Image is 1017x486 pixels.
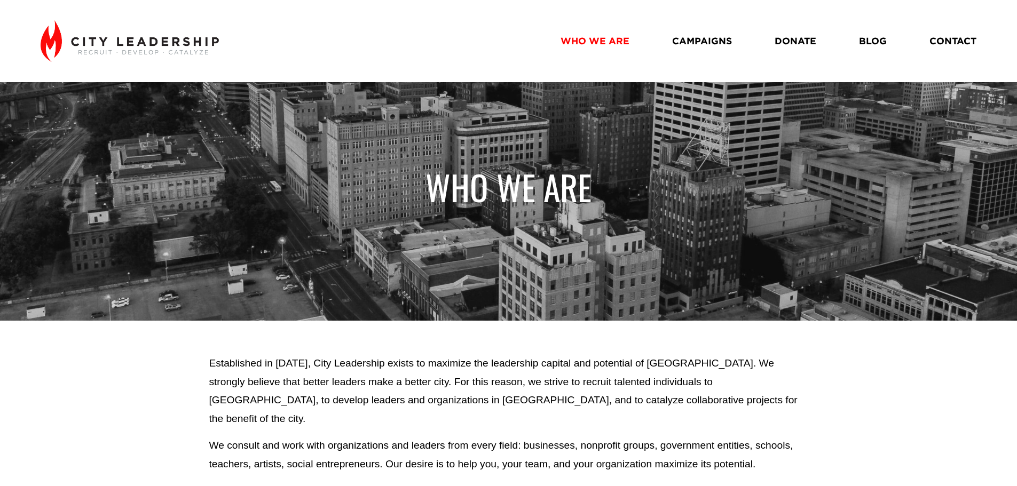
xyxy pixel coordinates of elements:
a: WHO WE ARE [561,31,629,50]
a: CAMPAIGNS [672,31,732,50]
a: CONTACT [929,31,976,50]
p: Established in [DATE], City Leadership exists to maximize the leadership capital and potential of... [209,354,808,428]
a: BLOG [859,31,887,50]
img: City Leadership - Recruit. Develop. Catalyze. [41,20,218,62]
p: We consult and work with organizations and leaders from every field: businesses, nonprofit groups... [209,436,808,473]
h1: WHO WE ARE [209,166,808,208]
a: DONATE [775,31,816,50]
